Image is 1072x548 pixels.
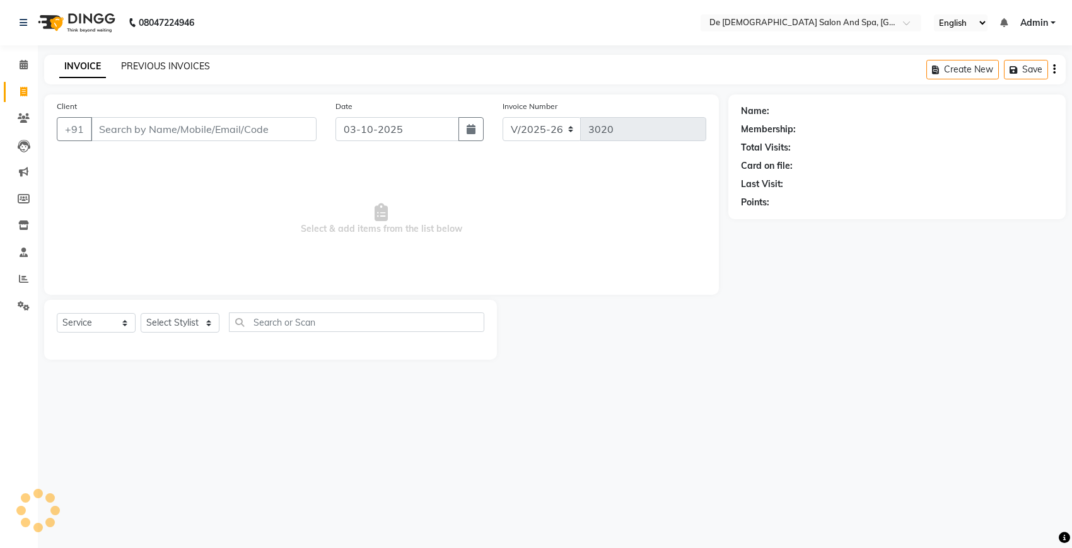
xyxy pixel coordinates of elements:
[335,101,352,112] label: Date
[741,123,796,136] div: Membership:
[741,196,769,209] div: Points:
[926,60,999,79] button: Create New
[57,101,77,112] label: Client
[741,141,791,154] div: Total Visits:
[1004,60,1048,79] button: Save
[57,156,706,282] span: Select & add items from the list below
[229,312,484,332] input: Search or Scan
[503,101,557,112] label: Invoice Number
[139,5,194,40] b: 08047224946
[32,5,119,40] img: logo
[91,117,317,141] input: Search by Name/Mobile/Email/Code
[121,60,210,72] a: PREVIOUS INVOICES
[741,105,769,118] div: Name:
[57,117,92,141] button: +91
[1020,16,1048,30] span: Admin
[59,55,106,78] a: INVOICE
[741,178,783,191] div: Last Visit:
[741,159,793,173] div: Card on file:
